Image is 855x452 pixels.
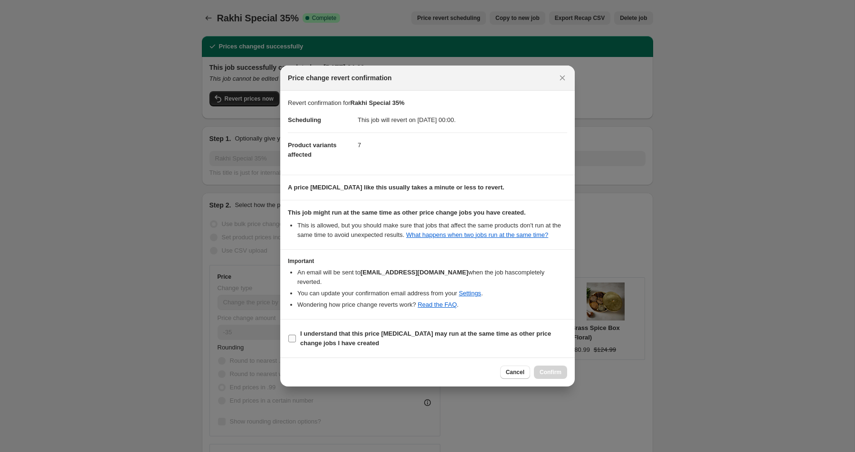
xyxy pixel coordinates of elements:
a: Read the FAQ [418,301,456,308]
b: Rakhi Special 35% [351,99,405,106]
li: Wondering how price change reverts work? . [297,300,567,310]
b: A price [MEDICAL_DATA] like this usually takes a minute or less to revert. [288,184,504,191]
li: An email will be sent to when the job has completely reverted . [297,268,567,287]
li: This is allowed, but you should make sure that jobs that affect the same products don ' t run at ... [297,221,567,240]
b: I understand that this price [MEDICAL_DATA] may run at the same time as other price change jobs I... [300,330,551,347]
button: Close [556,71,569,85]
h3: Important [288,257,567,265]
span: Scheduling [288,116,321,123]
span: Price change revert confirmation [288,73,392,83]
a: Settings [459,290,481,297]
li: You can update your confirmation email address from your . [297,289,567,298]
span: Product variants affected [288,141,337,158]
button: Cancel [500,366,530,379]
dd: 7 [358,132,567,158]
a: What happens when two jobs run at the same time? [406,231,548,238]
span: Cancel [506,368,524,376]
b: This job might run at the same time as other price change jobs you have created. [288,209,526,216]
p: Revert confirmation for [288,98,567,108]
b: [EMAIL_ADDRESS][DOMAIN_NAME] [361,269,468,276]
dd: This job will revert on [DATE] 00:00. [358,108,567,132]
